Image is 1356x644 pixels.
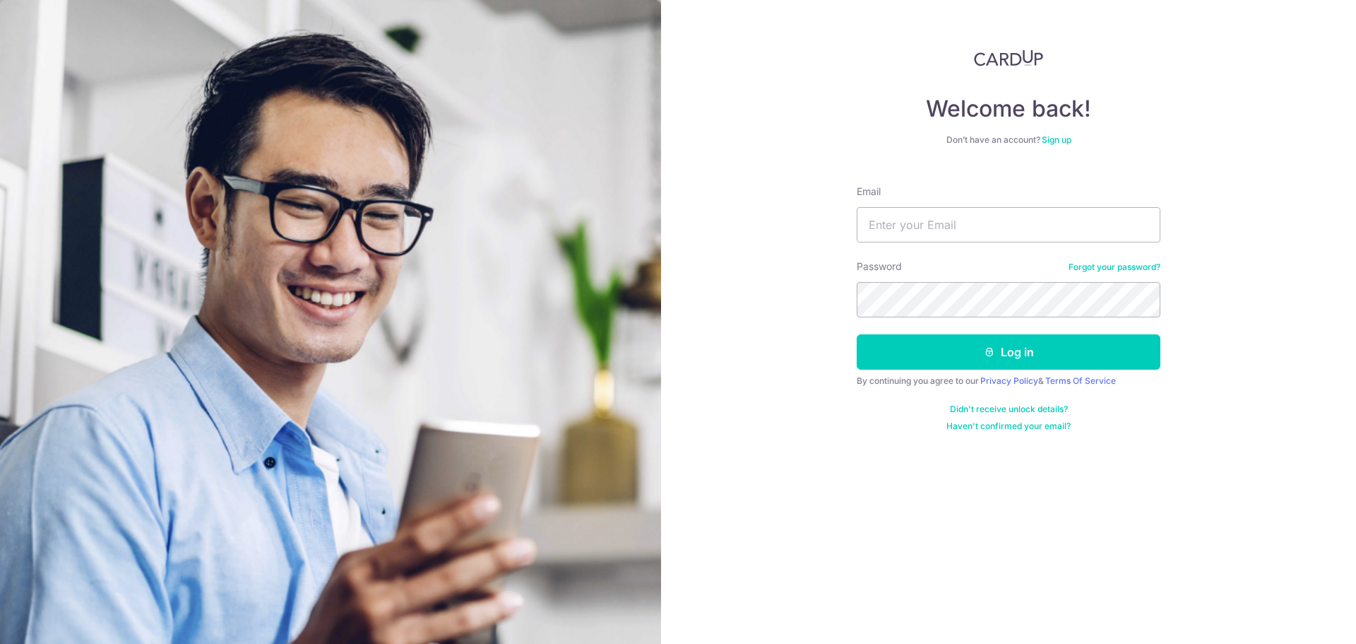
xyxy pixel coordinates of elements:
[857,334,1160,370] button: Log in
[946,421,1071,432] a: Haven't confirmed your email?
[974,49,1043,66] img: CardUp Logo
[1042,134,1071,145] a: Sign up
[857,185,881,199] label: Email
[857,95,1160,123] h4: Welcome back!
[1045,375,1116,386] a: Terms Of Service
[980,375,1038,386] a: Privacy Policy
[857,207,1160,242] input: Enter your Email
[857,134,1160,146] div: Don’t have an account?
[857,259,902,274] label: Password
[950,404,1068,415] a: Didn't receive unlock details?
[857,375,1160,387] div: By continuing you agree to our &
[1069,262,1160,273] a: Forgot your password?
